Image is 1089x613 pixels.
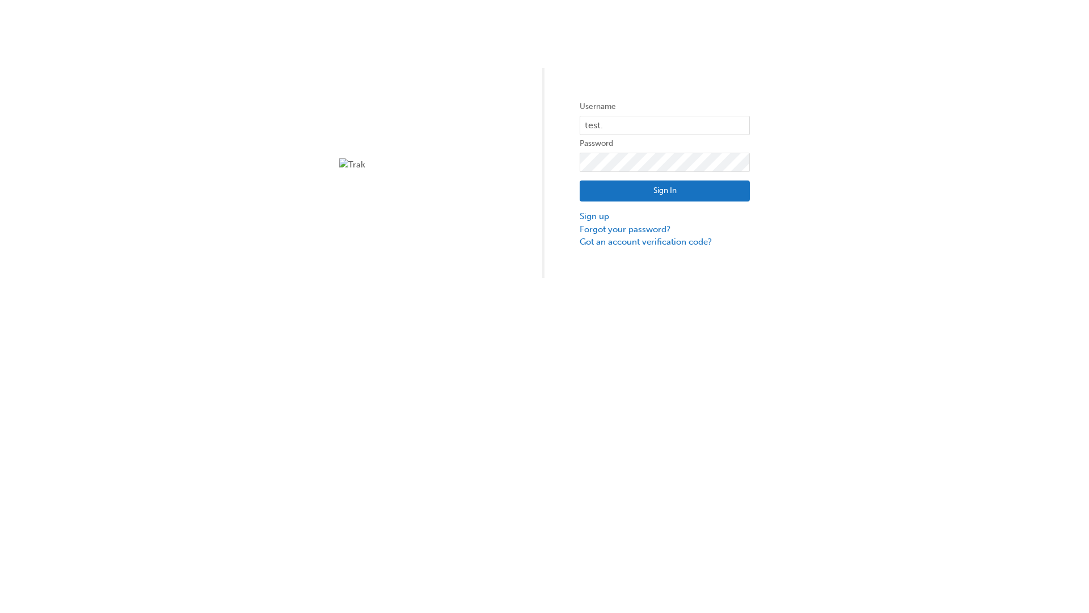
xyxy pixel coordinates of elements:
[580,236,750,249] a: Got an account verification code?
[580,116,750,135] input: Username
[580,137,750,150] label: Password
[580,223,750,236] a: Forgot your password?
[580,100,750,114] label: Username
[339,158,509,171] img: Trak
[580,210,750,223] a: Sign up
[580,180,750,202] button: Sign In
